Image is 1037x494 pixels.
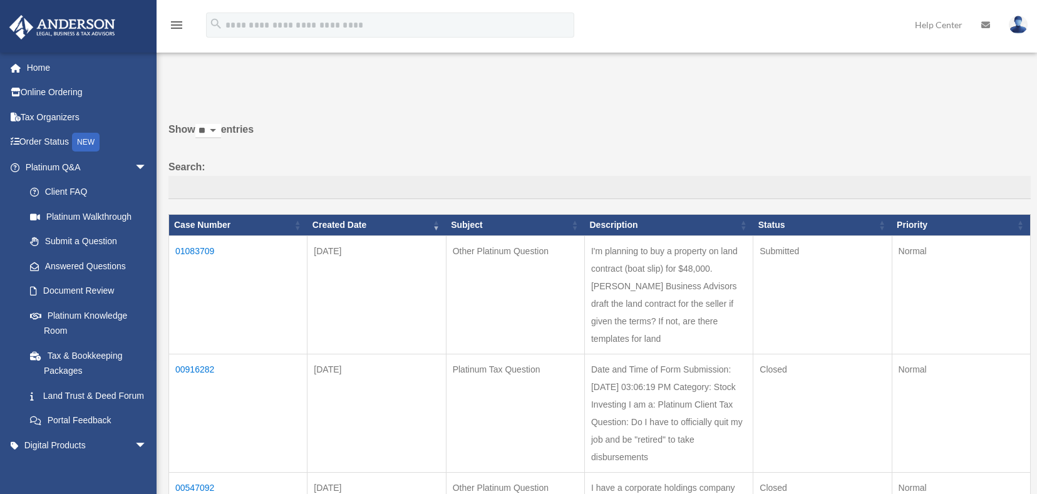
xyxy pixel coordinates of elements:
td: I'm planning to buy a property on land contract (boat slip) for $48,000. [PERSON_NAME] Business A... [584,236,753,354]
a: Portal Feedback [18,408,160,433]
th: Description: activate to sort column ascending [584,215,753,236]
a: Tax Organizers [9,105,166,130]
td: Closed [753,354,892,473]
a: Order StatusNEW [9,130,166,155]
select: Showentries [195,124,221,138]
td: Date and Time of Form Submission: [DATE] 03:06:19 PM Category: Stock Investing I am a: Platinum C... [584,354,753,473]
td: 01083709 [169,236,307,354]
th: Priority: activate to sort column ascending [892,215,1030,236]
a: Digital Productsarrow_drop_down [9,433,166,458]
img: Anderson Advisors Platinum Portal [6,15,119,39]
a: Answered Questions [18,254,153,279]
td: Normal [892,354,1030,473]
a: Platinum Knowledge Room [18,303,160,343]
a: Tax & Bookkeeping Packages [18,343,160,383]
span: arrow_drop_down [135,433,160,458]
td: Other Platinum Question [446,236,584,354]
a: menu [169,22,184,33]
a: Land Trust & Deed Forum [18,383,160,408]
a: Platinum Q&Aarrow_drop_down [9,155,160,180]
td: Normal [892,236,1030,354]
td: 00916282 [169,354,307,473]
a: Submit a Question [18,229,160,254]
i: menu [169,18,184,33]
a: Document Review [18,279,160,304]
th: Status: activate to sort column ascending [753,215,892,236]
div: NEW [72,133,100,152]
label: Show entries [168,121,1031,151]
span: arrow_drop_down [135,155,160,180]
a: Platinum Walkthrough [18,204,160,229]
a: Client FAQ [18,180,160,205]
td: Submitted [753,236,892,354]
img: User Pic [1009,16,1028,34]
label: Search: [168,158,1031,200]
th: Case Number: activate to sort column ascending [169,215,307,236]
input: Search: [168,176,1031,200]
i: search [209,17,223,31]
a: Online Ordering [9,80,166,105]
th: Subject: activate to sort column ascending [446,215,584,236]
td: [DATE] [307,354,446,473]
a: Home [9,55,166,80]
td: Platinum Tax Question [446,354,584,473]
th: Created Date: activate to sort column ascending [307,215,446,236]
td: [DATE] [307,236,446,354]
